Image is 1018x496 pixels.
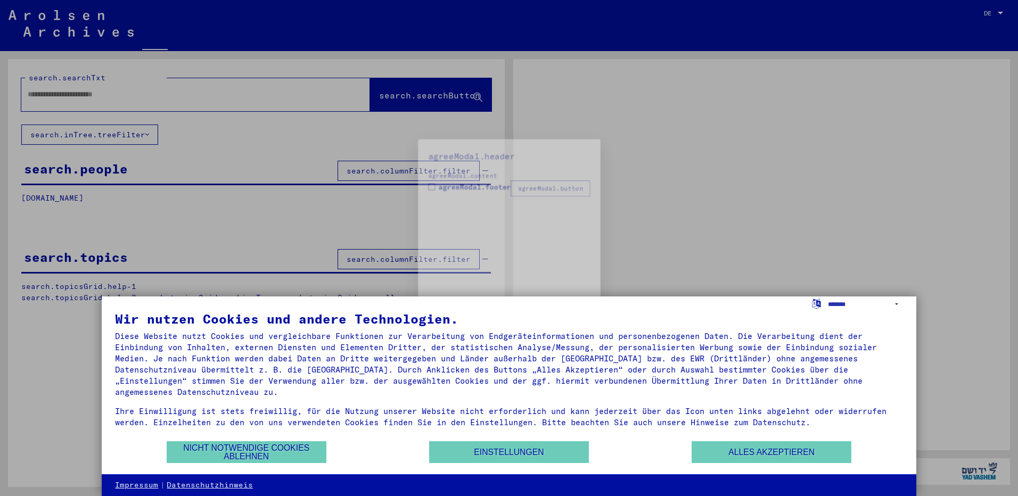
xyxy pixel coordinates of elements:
[408,152,611,163] div: agreeModal.content
[115,406,903,428] div: Ihre Einwilligung ist stets freiwillig, für die Nutzung unserer Website nicht erforderlich und ka...
[115,312,903,325] div: Wir nutzen Cookies und andere Technologien.
[408,125,611,142] h5: agreeModal.header
[167,480,253,491] a: Datenschutzhinweis
[115,480,158,491] a: Impressum
[692,441,851,463] button: Alles akzeptieren
[167,441,326,463] button: Nicht notwendige Cookies ablehnen
[429,441,589,463] button: Einstellungen
[511,163,611,184] button: agreeModal.button
[828,296,903,312] select: Sprache auswählen
[421,165,511,178] span: agreeModal.footer
[115,330,903,398] div: Diese Website nutzt Cookies und vergleichbare Funktionen zur Verarbeitung von Endgeräteinformatio...
[811,298,822,308] label: Sprache auswählen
